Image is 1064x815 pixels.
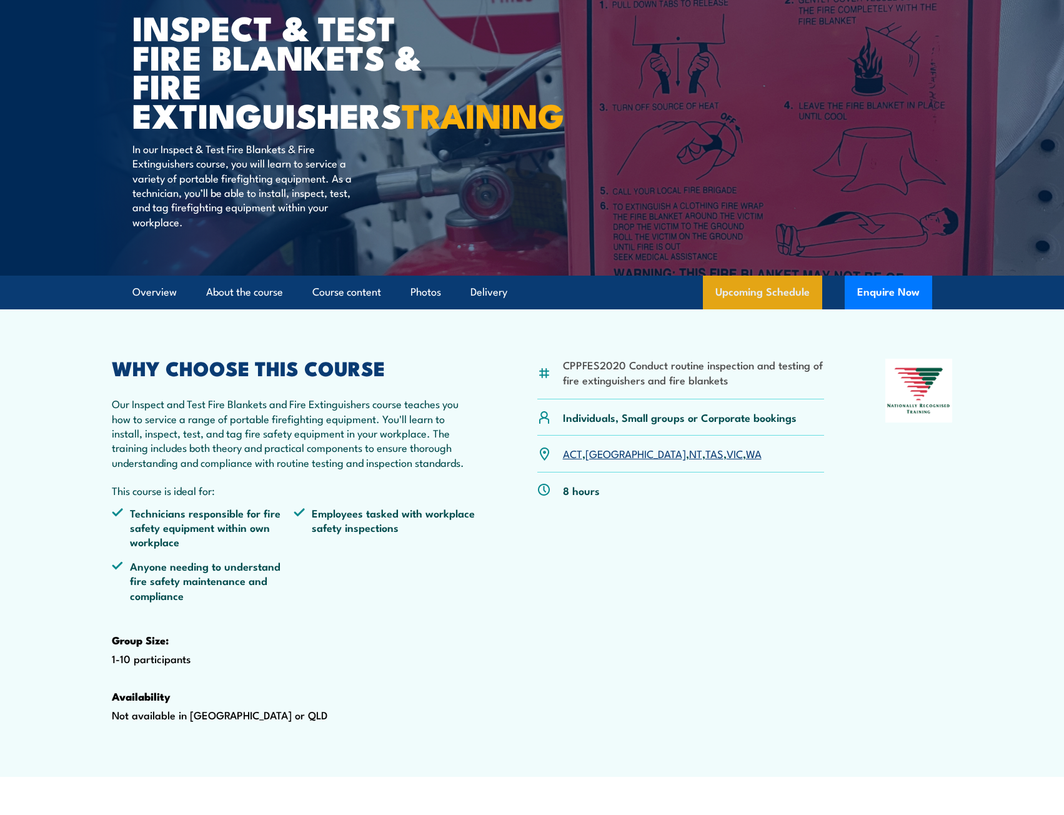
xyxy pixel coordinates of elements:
[112,506,294,549] li: Technicians responsible for fire safety equipment within own workplace
[585,446,686,461] a: [GEOGRAPHIC_DATA]
[689,446,702,461] a: NT
[112,483,477,497] p: This course is ideal for:
[746,446,762,461] a: WA
[563,410,797,424] p: Individuals, Small groups or Corporate bookings
[470,276,507,309] a: Delivery
[112,632,169,648] strong: Group Size:
[112,359,477,762] div: 1-10 participants Not available in [GEOGRAPHIC_DATA] or QLD
[132,12,441,129] h1: Inspect & Test Fire Blankets & Fire Extinguishers
[845,276,932,309] button: Enquire Now
[132,141,360,229] p: In our Inspect & Test Fire Blankets & Fire Extinguishers course, you will learn to service a vari...
[705,446,723,461] a: TAS
[563,357,825,387] li: CPPFES2020 Conduct routine inspection and testing of fire extinguishers and fire blankets
[206,276,283,309] a: About the course
[112,688,171,704] strong: Availability
[312,276,381,309] a: Course content
[727,446,743,461] a: VIC
[294,506,476,549] li: Employees tasked with workplace safety inspections
[410,276,441,309] a: Photos
[563,483,600,497] p: 8 hours
[112,396,477,469] p: Our Inspect and Test Fire Blankets and Fire Extinguishers course teaches you how to service a ran...
[703,276,822,309] a: Upcoming Schedule
[563,446,582,461] a: ACT
[402,88,564,140] strong: TRAINING
[885,359,953,422] img: Nationally Recognised Training logo.
[112,559,294,602] li: Anyone needing to understand fire safety maintenance and compliance
[563,446,762,461] p: , , , , ,
[112,359,477,376] h2: WHY CHOOSE THIS COURSE
[132,276,177,309] a: Overview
